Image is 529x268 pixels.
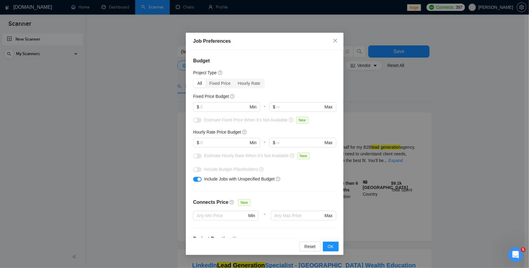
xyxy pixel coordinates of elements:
[193,57,336,65] h4: Budget
[238,199,250,206] span: New
[234,79,264,88] div: Hourly Rate
[297,153,309,159] span: New
[249,139,256,146] span: Min
[197,212,247,219] input: Any Min Price
[197,104,199,110] span: $
[193,235,336,243] h4: Project Duration
[229,200,234,205] span: question-circle
[276,139,323,146] input: ∞
[193,69,217,76] h5: Project Type
[521,247,526,252] span: 5
[193,93,229,100] h5: Fixed Price Budget
[327,243,333,250] span: OK
[273,139,275,146] span: $
[259,211,270,228] div: -
[290,153,295,158] span: question-circle
[300,242,320,251] button: Reset
[197,139,199,146] span: $
[193,129,241,135] h5: Hourly Rate Price Budget
[249,104,256,110] span: Min
[274,212,323,219] input: Any Max Price
[260,102,269,117] div: -
[248,212,255,219] span: Min
[327,33,343,49] button: Close
[273,104,275,110] span: $
[289,117,293,122] span: question-circle
[324,212,332,219] span: Max
[193,199,228,206] h4: Connects Price
[206,79,234,88] div: Fixed Price
[194,79,206,88] div: All
[193,38,336,45] div: Job Preferences
[204,177,275,181] span: Include Jobs with Unspecified Budget
[296,117,308,124] span: New
[259,167,264,172] span: question-circle
[230,94,235,99] span: question-circle
[276,177,280,181] span: question-circle
[333,38,338,43] span: close
[218,70,223,75] span: question-circle
[200,139,248,146] input: 0
[204,153,289,158] span: Estimate Hourly Rate When It’s Not Available
[242,130,247,134] span: question-circle
[276,104,323,110] input: ∞
[260,138,269,152] div: -
[324,104,332,110] span: Max
[324,139,332,146] span: Max
[204,167,258,172] span: Include Budget Placeholders
[232,237,237,241] span: question-circle
[304,243,316,250] span: Reset
[323,242,338,251] button: OK
[200,104,248,110] input: 0
[204,117,288,122] span: Estimate Fixed Price When It’s Not Available
[508,247,523,262] iframe: Intercom live chat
